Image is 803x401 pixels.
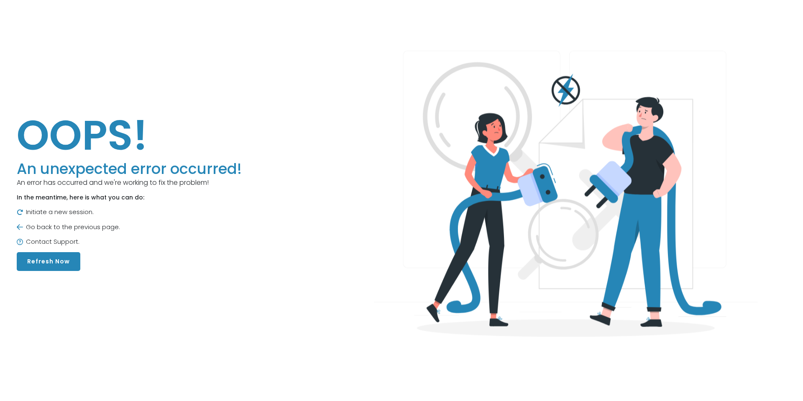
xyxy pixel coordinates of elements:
p: An error has occurred and we're working to fix the problem! [17,178,242,188]
button: Refresh Now [17,252,80,271]
p: Go back to the previous page. [17,222,242,232]
p: Contact Support. [17,237,242,247]
h1: OOPS! [17,110,242,160]
h3: An unexpected error occurred! [17,160,242,178]
p: Initiate a new session. [17,207,242,217]
p: In the meantime, here is what you can do: [17,193,242,202]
